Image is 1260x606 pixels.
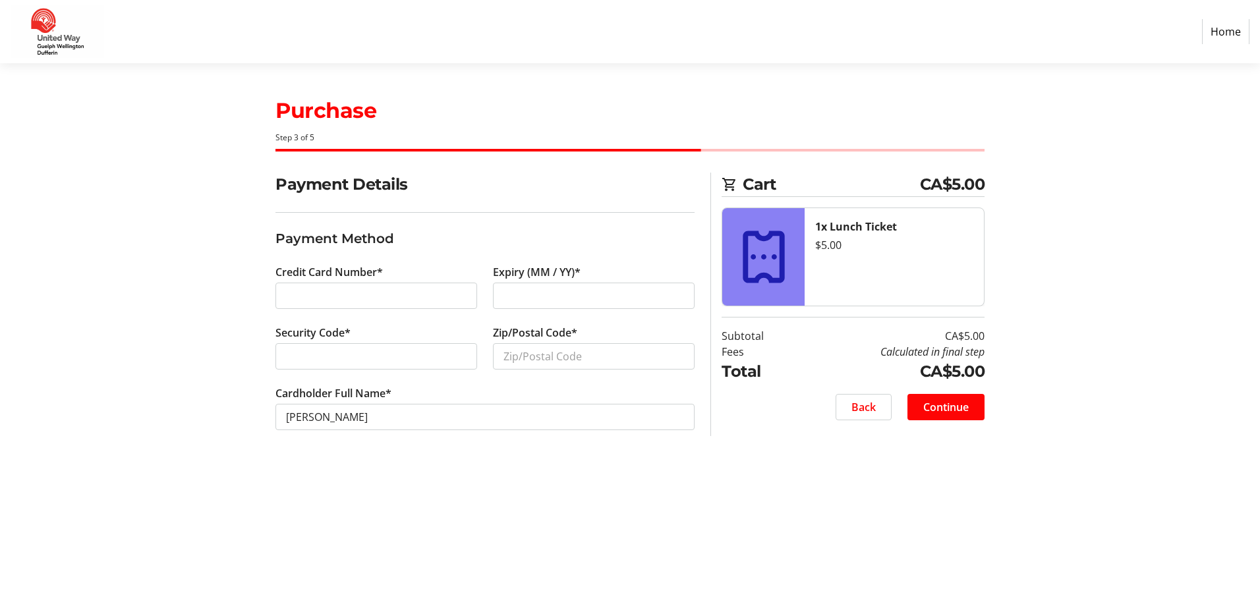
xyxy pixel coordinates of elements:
h2: Payment Details [275,173,695,196]
label: Zip/Postal Code* [493,325,577,341]
img: United Way Guelph Wellington Dufferin's Logo [11,5,104,58]
label: Credit Card Number* [275,264,383,280]
td: CA$5.00 [797,360,985,383]
button: Continue [907,394,985,420]
div: $5.00 [815,237,973,253]
td: Subtotal [722,328,797,344]
td: CA$5.00 [797,328,985,344]
td: Total [722,360,797,383]
span: Cart [743,173,920,196]
iframe: Secure expiration date input frame [503,288,684,304]
span: Continue [923,399,969,415]
h3: Payment Method [275,229,695,248]
label: Cardholder Full Name* [275,385,391,401]
iframe: Secure CVC input frame [286,348,467,364]
td: Fees [722,344,797,360]
input: Card Holder Name [275,404,695,430]
label: Expiry (MM / YY)* [493,264,581,280]
h1: Purchase [275,95,985,126]
button: Back [836,394,892,420]
span: CA$5.00 [920,173,985,196]
iframe: Secure card number input frame [286,288,467,304]
label: Security Code* [275,325,351,341]
strong: 1x Lunch Ticket [815,219,897,234]
span: Back [851,399,876,415]
a: Home [1202,19,1249,44]
input: Zip/Postal Code [493,343,695,370]
div: Step 3 of 5 [275,132,985,144]
td: Calculated in final step [797,344,985,360]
